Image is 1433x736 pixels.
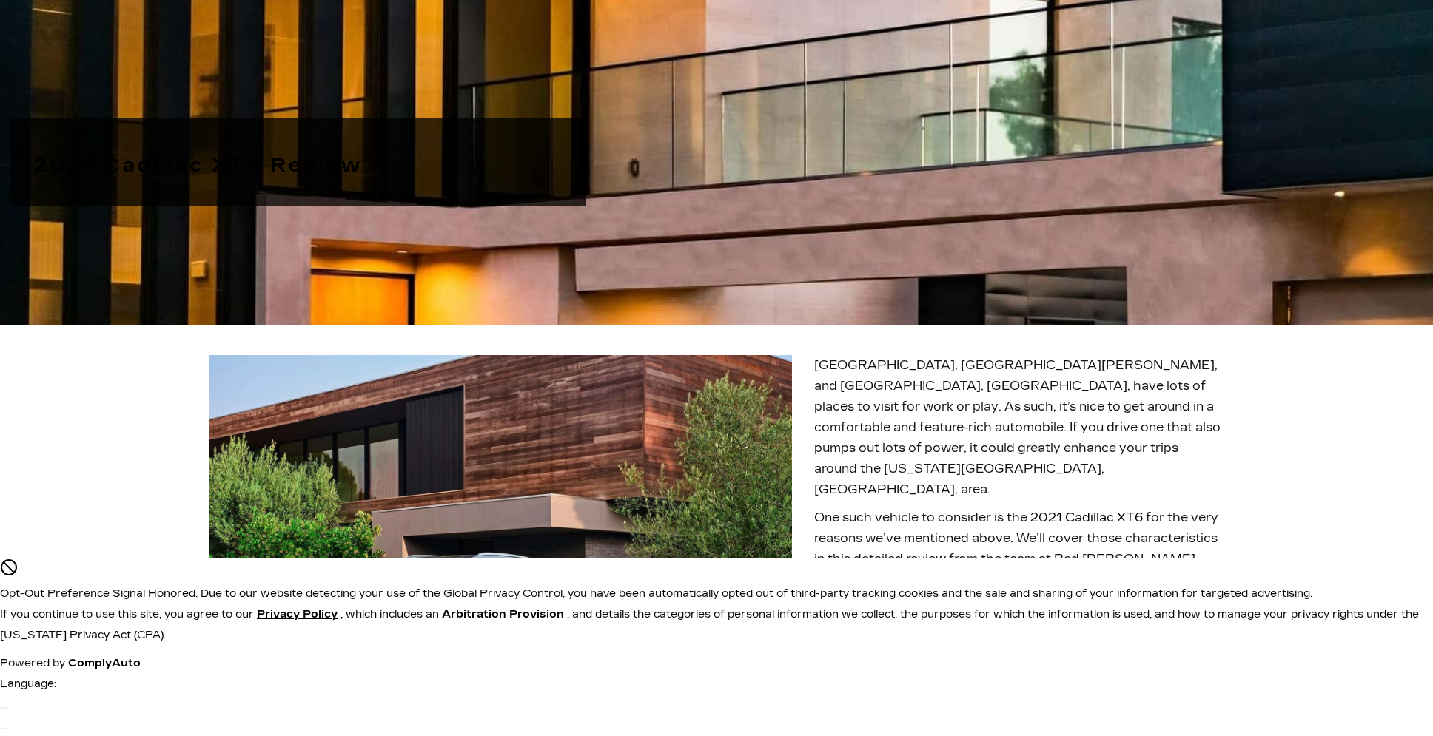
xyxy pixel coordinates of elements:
[209,355,792,736] img: 2021 Cadillac XT6 Review
[257,608,340,621] a: Privacy Policy
[442,608,564,621] strong: Arbitration Provision
[257,608,338,621] u: Privacy Policy
[33,154,362,177] strong: 2021 Cadillac XT6 Review
[68,657,141,669] a: ComplyAuto
[1030,510,1143,524] a: 2021 Cadillac XT6
[814,507,1224,611] p: One such vehicle to consider is the for the very reasons we’ve mentioned above. We’ll cover those...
